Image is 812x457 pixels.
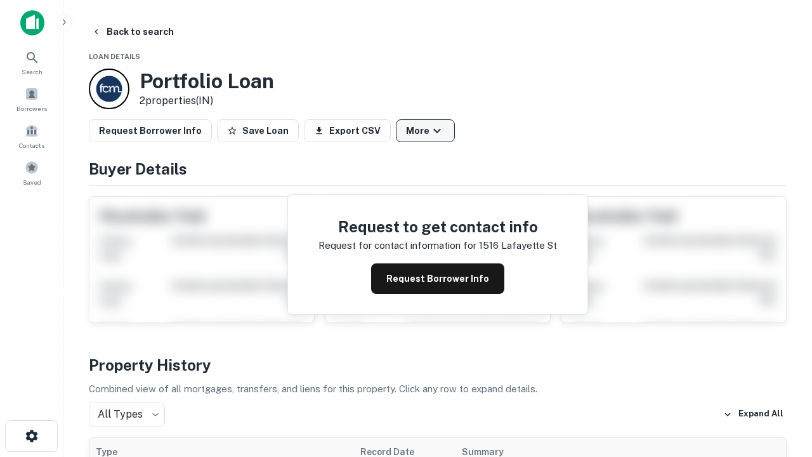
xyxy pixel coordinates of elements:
button: Request Borrower Info [89,119,212,142]
span: Search [22,67,43,77]
button: Request Borrower Info [371,263,504,294]
span: Borrowers [16,103,47,114]
h4: Buyer Details [89,157,787,180]
p: 2 properties (IN) [140,93,274,109]
p: Combined view of all mortgages, transfers, and liens for this property. Click any row to expand d... [89,381,787,397]
h3: Portfolio Loan [140,69,274,93]
a: Search [4,45,60,79]
p: Request for contact information for [318,238,476,253]
div: All Types [89,402,165,427]
a: Contacts [4,119,60,153]
img: capitalize-icon.png [20,10,44,36]
span: Loan Details [89,53,140,60]
span: Contacts [19,140,44,150]
h4: Property History [89,354,787,376]
span: Saved [23,177,41,187]
h4: Request to get contact info [318,215,557,238]
button: Back to search [86,20,179,43]
iframe: Chat Widget [749,315,812,376]
button: Save Loan [217,119,299,142]
a: Saved [4,156,60,190]
a: Borrowers [4,82,60,116]
p: 1516 lafayette st [479,238,557,253]
button: More [396,119,455,142]
button: Export CSV [304,119,391,142]
button: Expand All [720,405,787,424]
